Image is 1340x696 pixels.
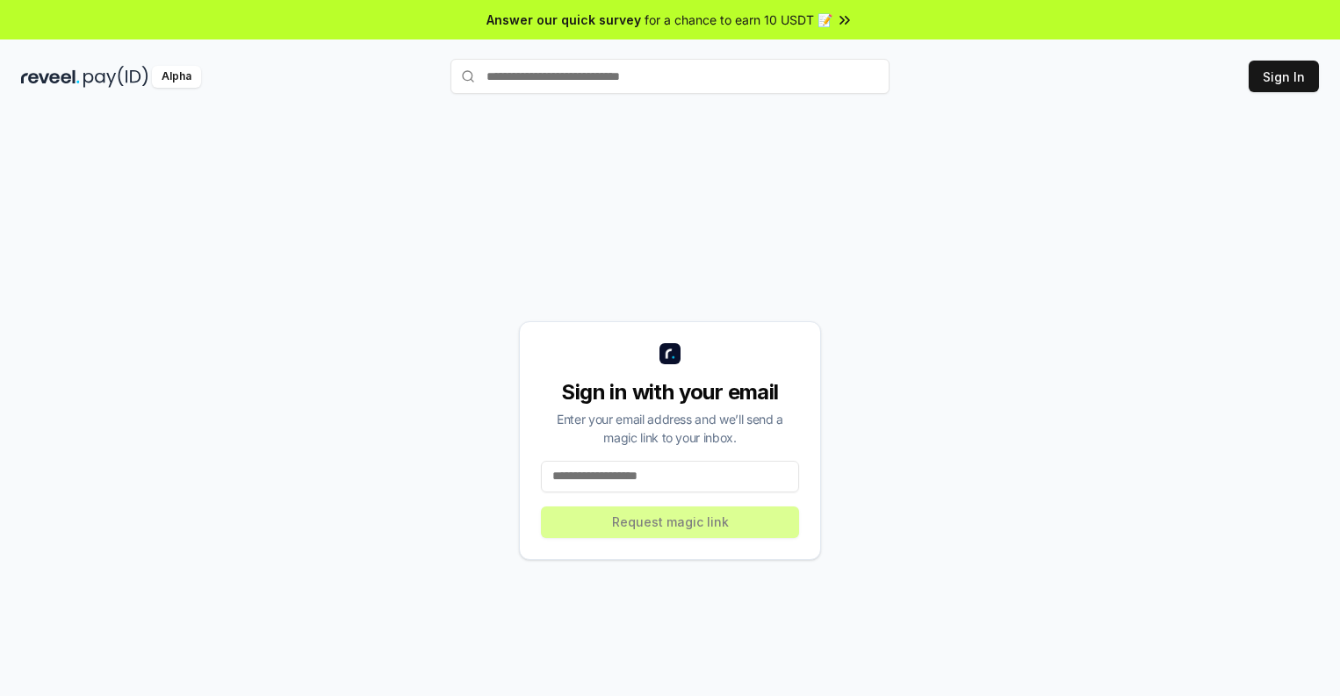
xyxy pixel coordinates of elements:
[21,66,80,88] img: reveel_dark
[152,66,201,88] div: Alpha
[541,378,799,406] div: Sign in with your email
[1249,61,1319,92] button: Sign In
[659,343,681,364] img: logo_small
[645,11,832,29] span: for a chance to earn 10 USDT 📝
[486,11,641,29] span: Answer our quick survey
[541,410,799,447] div: Enter your email address and we’ll send a magic link to your inbox.
[83,66,148,88] img: pay_id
